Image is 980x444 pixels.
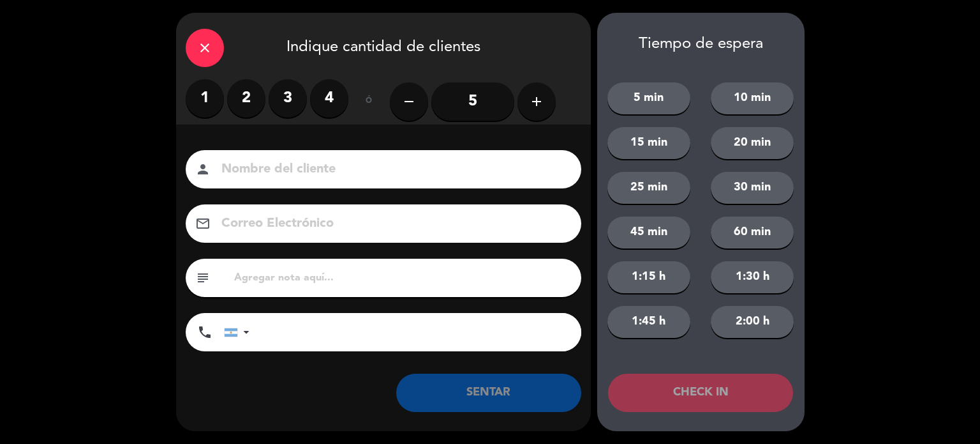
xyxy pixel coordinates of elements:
[711,172,794,204] button: 30 min
[597,35,805,54] div: Tiempo de espera
[227,79,265,118] label: 2
[220,213,565,235] input: Correo Electrónico
[195,162,211,177] i: person
[390,82,428,121] button: remove
[517,82,556,121] button: add
[607,82,690,114] button: 5 min
[269,79,307,118] label: 3
[197,40,212,56] i: close
[225,314,254,351] div: Argentina: +54
[186,79,224,118] label: 1
[711,127,794,159] button: 20 min
[197,325,212,340] i: phone
[176,13,591,79] div: Indique cantidad de clientes
[348,79,390,124] div: ó
[711,306,794,338] button: 2:00 h
[607,127,690,159] button: 15 min
[607,217,690,249] button: 45 min
[607,306,690,338] button: 1:45 h
[195,216,211,231] i: email
[401,94,417,109] i: remove
[607,172,690,204] button: 25 min
[529,94,544,109] i: add
[711,261,794,293] button: 1:30 h
[195,270,211,286] i: subject
[220,158,565,181] input: Nombre del cliente
[396,374,581,412] button: SENTAR
[607,261,690,293] button: 1:15 h
[711,217,794,249] button: 60 min
[711,82,794,114] button: 10 min
[608,374,793,412] button: CHECK IN
[310,79,348,118] label: 4
[233,269,572,287] input: Agregar nota aquí...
